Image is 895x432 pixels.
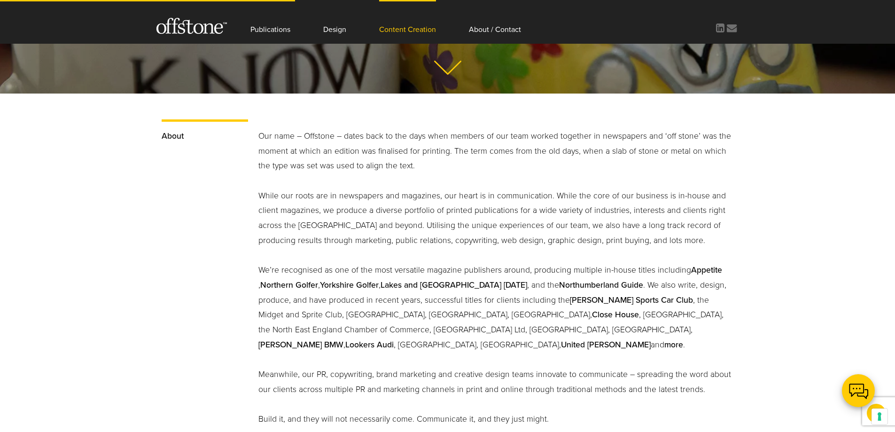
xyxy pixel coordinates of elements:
[162,129,248,144] p: About
[345,340,394,350] a: Lookers Audi
[258,263,733,352] p: We’re recognised as one of the most versatile magazine publishers around, producing multiple in-h...
[258,367,733,397] p: Meanwhile, our PR, copywriting, brand marketing and creative design teams innovate to communicate...
[561,340,651,350] a: United [PERSON_NAME]
[570,295,693,305] a: [PERSON_NAME] Sports Car Club
[592,310,639,320] a: Close House
[559,280,643,290] a: Northumberland Guide
[258,189,733,248] p: While our roots are in newspapers and magazines, our heart is in communication. While the core of...
[258,412,733,427] p: Build it, and they will not necessarily come. Communicate it, and they just might.
[156,18,227,34] img: Offstone Publishing
[258,129,733,173] p: Our name – Offstone – dates back to the days when members of our team worked together in newspape...
[258,340,343,350] a: [PERSON_NAME] BMW
[381,280,527,290] a: Lakes and [GEOGRAPHIC_DATA] [DATE]
[691,265,722,275] a: Appetite
[872,408,887,424] button: Your consent preferences for tracking technologies
[320,280,379,290] a: Yorkshire Golfer
[260,280,318,290] a: Northern Golfer
[664,340,683,350] a: more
